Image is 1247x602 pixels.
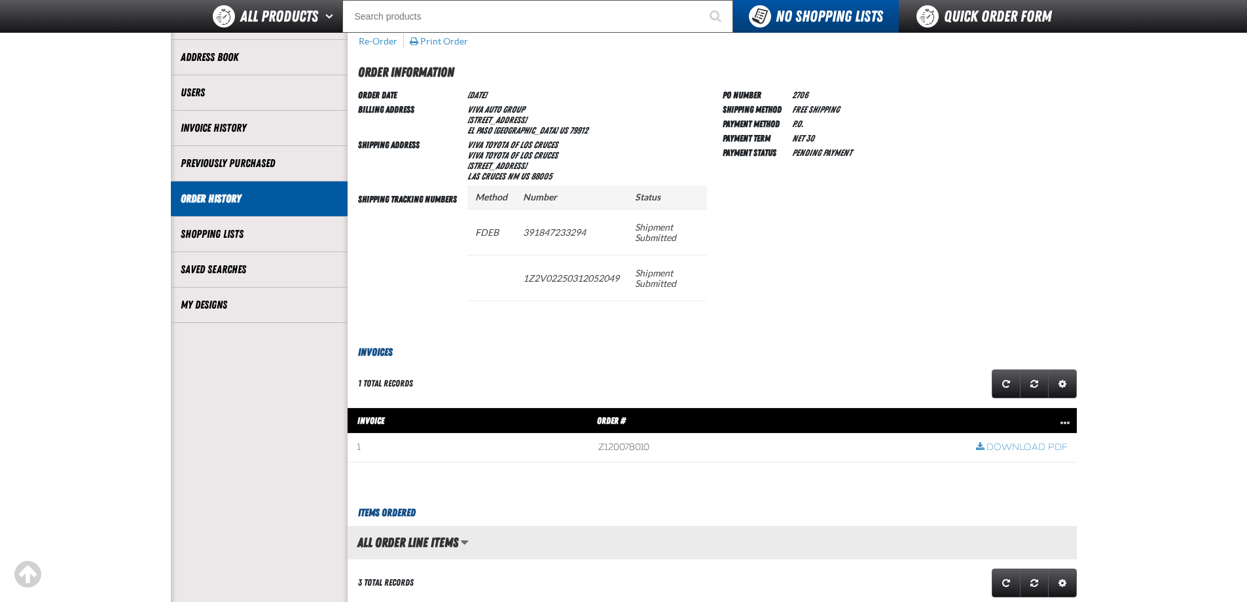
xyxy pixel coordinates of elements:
[589,434,966,462] td: Z120078010
[723,116,787,130] td: Payment Method
[181,227,338,242] a: Shopping Lists
[723,102,787,116] td: Shipping Method
[358,377,413,390] div: 1 total records
[358,102,462,137] td: Billing Address
[507,171,518,181] span: NM
[409,35,469,47] button: Print Order
[467,115,527,125] span: [STREET_ADDRESS]
[181,50,338,65] a: Address Book
[460,531,469,554] button: Manage grid views. Current view is All Order Line Items
[776,7,883,26] span: No Shopping Lists
[515,185,627,210] th: Number
[358,137,462,183] td: Shipping Address
[358,62,1077,82] h2: Order Information
[348,434,590,462] td: 1
[494,125,558,136] span: [GEOGRAPHIC_DATA]
[358,35,398,47] button: Re-Order
[467,209,515,255] td: FDEB
[467,150,558,160] span: Viva Toyota of Los Cruces
[240,5,318,28] span: All Products
[467,104,524,115] span: Viva Auto Group
[792,119,803,129] span: P.O.
[723,87,787,102] td: PO Number
[976,442,1068,454] a: Download PDF row action
[348,505,1077,521] h3: Items Ordered
[992,369,1021,398] a: Refresh grid action
[467,185,515,210] th: Method
[569,125,588,136] bdo: 79912
[467,125,492,136] span: EL PASO
[181,121,338,136] a: Invoice History
[13,560,42,589] div: Scroll to the top
[792,147,852,158] span: Pending payment
[1048,569,1077,597] a: Expand or Collapse Grid Settings
[181,191,338,206] a: Order History
[515,209,627,255] td: 391847233294
[1020,569,1049,597] a: Reset grid action
[358,87,462,102] td: Order Date
[357,415,384,426] span: Invoice
[358,183,462,324] td: Shipping Tracking Numbers
[181,262,338,277] a: Saved Searches
[627,255,707,301] td: Shipment Submitted
[348,345,1077,360] h3: Invoices
[559,125,568,136] span: US
[723,130,787,145] td: Payment Term
[1020,369,1049,398] a: Reset grid action
[723,145,787,159] td: Payment Status
[1048,369,1077,398] a: Expand or Collapse Grid Settings
[467,90,486,100] span: [DATE]
[627,209,707,255] td: Shipment Submitted
[967,407,1077,434] th: Row actions
[467,160,527,171] span: [STREET_ADDRESS]
[358,576,414,589] div: 3 total records
[348,535,458,550] h2: All Order Line Items
[181,85,338,100] a: Users
[992,569,1021,597] a: Refresh grid action
[627,185,707,210] th: Status
[467,140,558,150] b: Viva Toyota of Los Cruces
[792,133,814,143] span: Net 30
[515,255,627,301] td: 1Z2V02250312052049
[792,90,808,100] span: 2706
[792,104,839,115] span: Free Shipping
[181,297,338,312] a: My Designs
[467,171,505,181] span: LAS CRUCES
[520,171,529,181] span: US
[597,415,626,426] span: Order #
[181,156,338,171] a: Previously Purchased
[531,171,552,181] bdo: 88005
